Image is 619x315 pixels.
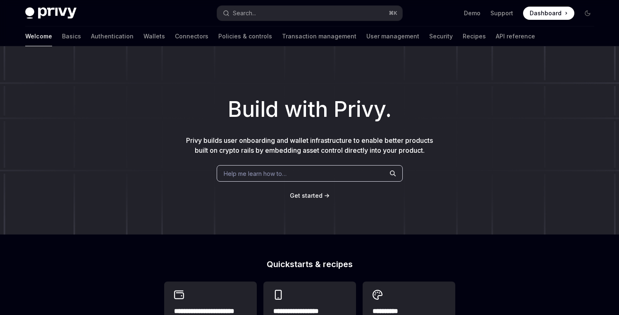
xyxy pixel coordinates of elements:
a: Security [429,26,453,46]
h1: Build with Privy. [13,93,606,126]
a: Basics [62,26,81,46]
a: Support [490,9,513,17]
span: Privy builds user onboarding and wallet infrastructure to enable better products built on crypto ... [186,136,433,154]
span: Help me learn how to… [224,169,287,178]
a: User management [366,26,419,46]
a: Recipes [463,26,486,46]
a: Authentication [91,26,134,46]
a: Dashboard [523,7,574,20]
a: Wallets [143,26,165,46]
a: Get started [290,192,323,200]
a: Welcome [25,26,52,46]
img: dark logo [25,7,76,19]
a: Demo [464,9,480,17]
button: Toggle dark mode [581,7,594,20]
span: Dashboard [530,9,562,17]
span: ⌘ K [389,10,397,17]
a: Connectors [175,26,208,46]
a: Policies & controls [218,26,272,46]
a: Transaction management [282,26,356,46]
h2: Quickstarts & recipes [164,260,455,268]
div: Search... [233,8,256,18]
span: Get started [290,192,323,199]
button: Search...⌘K [217,6,402,21]
a: API reference [496,26,535,46]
